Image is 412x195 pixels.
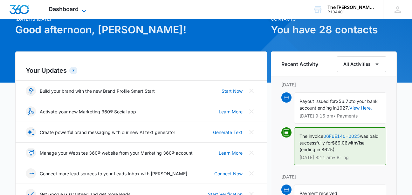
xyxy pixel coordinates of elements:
[327,10,374,14] div: account id
[337,105,349,111] span: 1927.
[299,155,381,160] p: [DATE] 8:11 am • Billing
[246,148,257,158] button: Close
[246,168,257,178] button: Close
[347,140,356,145] span: with
[246,106,257,117] button: Close
[49,6,79,12] span: Dashboard
[281,60,318,68] h6: Recent Activity
[40,170,187,177] p: Connect more lead sources to your Leads Inbox with [PERSON_NAME]
[349,105,372,111] a: View Here.
[246,127,257,137] button: Close
[332,140,347,145] span: $69.06
[299,98,336,104] span: Payout issued for
[323,133,360,139] a: 06F6E140-0025
[337,56,386,72] button: All Activities
[214,170,243,177] a: Connect Now
[69,67,77,74] div: 7
[299,114,381,118] p: [DATE] 9:15 pm • Payments
[40,88,155,94] p: Build your brand with the new Brand Profile Smart Start
[213,129,243,136] a: Generate Text
[40,129,175,136] p: Create powerful brand messaging with our new AI text generator
[222,88,243,94] a: Start Now
[327,5,374,10] div: account name
[40,150,193,156] p: Manage your Websites 360® website from your Marketing 360® account
[15,22,267,37] h1: Good afternoon, [PERSON_NAME]!
[281,81,386,88] p: [DATE]
[336,98,351,104] span: $56.70
[219,108,243,115] a: Learn More
[219,150,243,156] a: Learn More
[271,22,397,37] h1: You have 28 contacts
[246,86,257,96] button: Close
[26,66,257,75] h2: Your Updates
[299,133,323,139] span: The invoice
[281,173,386,180] p: [DATE]
[40,108,136,115] p: Activate your new Marketing 360® Social app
